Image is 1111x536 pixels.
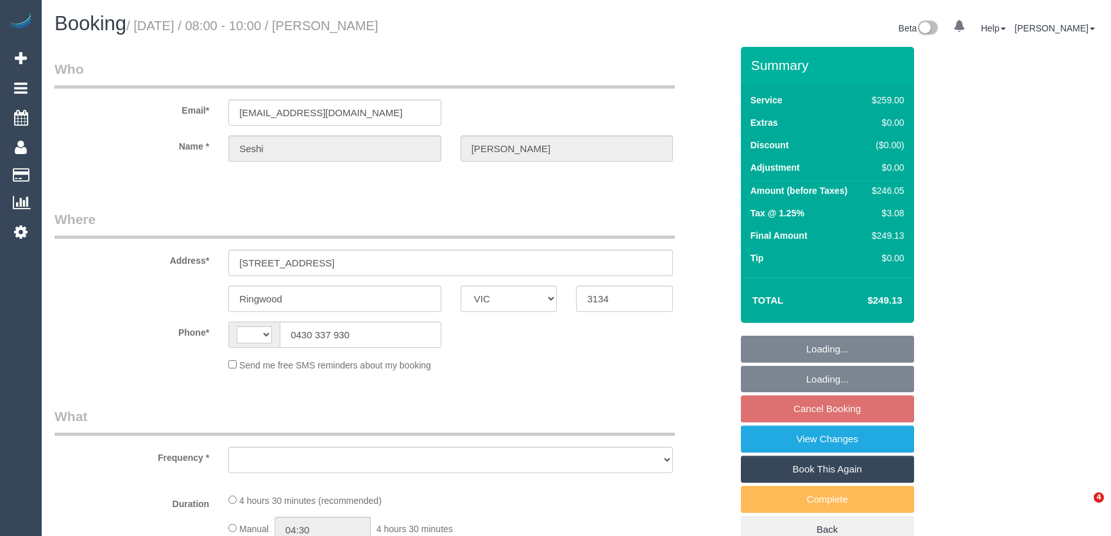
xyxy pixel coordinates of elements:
[917,21,938,37] img: New interface
[751,139,789,151] label: Discount
[461,135,674,162] input: Last Name*
[867,184,904,197] div: $246.05
[751,207,804,220] label: Tax @ 1.25%
[751,58,908,73] h3: Summary
[55,407,675,436] legend: What
[126,19,378,33] small: / [DATE] / 08:00 - 10:00 / [PERSON_NAME]
[867,116,904,129] div: $0.00
[751,116,778,129] label: Extras
[1094,492,1104,503] span: 4
[228,135,441,162] input: First Name*
[45,99,219,117] label: Email*
[981,23,1006,33] a: Help
[751,229,808,242] label: Final Amount
[228,286,441,312] input: Suburb*
[867,139,904,151] div: ($0.00)
[829,295,902,306] h4: $249.13
[239,360,431,370] span: Send me free SMS reminders about my booking
[239,496,382,506] span: 4 hours 30 minutes (recommended)
[899,23,938,33] a: Beta
[751,94,783,107] label: Service
[867,94,904,107] div: $259.00
[867,229,904,242] div: $249.13
[751,161,800,174] label: Adjustment
[55,210,675,239] legend: Where
[55,12,126,35] span: Booking
[228,99,441,126] input: Email*
[45,447,219,464] label: Frequency *
[45,322,219,339] label: Phone*
[1067,492,1098,523] iframe: Intercom live chat
[751,184,847,197] label: Amount (before Taxes)
[280,322,441,348] input: Phone*
[45,250,219,267] label: Address*
[751,252,764,264] label: Tip
[741,456,914,483] a: Book This Again
[8,13,33,31] img: Automaid Logo
[576,286,673,312] input: Post Code*
[1015,23,1095,33] a: [PERSON_NAME]
[867,161,904,174] div: $0.00
[741,426,914,453] a: View Changes
[55,60,675,89] legend: Who
[752,295,784,306] strong: Total
[239,524,269,534] span: Manual
[45,493,219,510] label: Duration
[45,135,219,153] label: Name *
[867,252,904,264] div: $0.00
[867,207,904,220] div: $3.08
[377,524,453,534] span: 4 hours 30 minutes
